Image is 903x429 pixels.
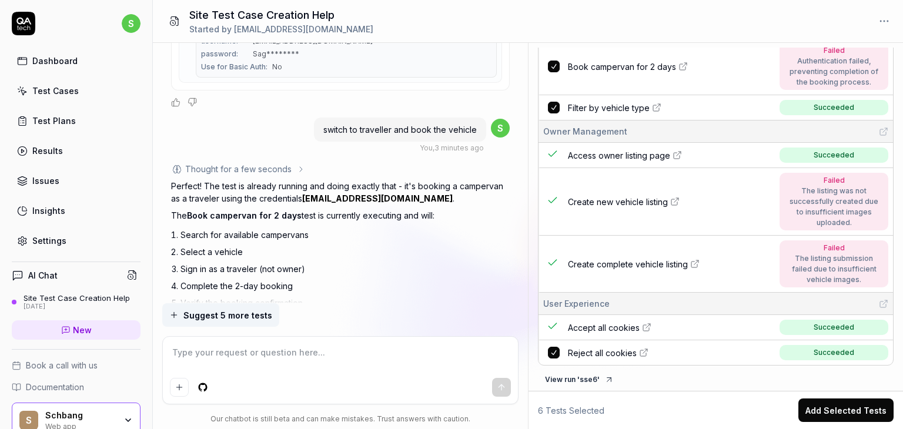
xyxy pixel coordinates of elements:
a: Test Cases [12,79,141,102]
span: Book campervan for 2 days [187,210,302,220]
a: Issues [12,169,141,192]
button: Add attachment [170,378,189,397]
a: Results [12,139,141,162]
li: Search for available campervans [180,226,510,243]
a: [EMAIL_ADDRESS][DOMAIN_NAME] [302,193,453,203]
a: Book a call with us [12,359,141,371]
span: s [491,119,510,138]
div: Failed [785,243,882,253]
div: Test Cases [32,85,79,97]
button: Suggest 5 more tests [162,303,279,327]
button: View run 'sse6' [538,370,621,389]
span: User Experience [543,297,610,310]
span: Documentation [26,381,84,393]
div: Started by [189,23,373,35]
a: Settings [12,229,141,252]
div: Succeeded [814,102,854,113]
a: Test Plans [12,109,141,132]
div: Succeeded [814,150,854,160]
div: Succeeded [814,322,854,333]
a: Access owner listing page [568,149,772,162]
span: Reject all cookies [568,347,637,359]
div: The listing was not successfully created due to insufficient images uploaded. [785,186,882,228]
span: You [420,143,433,152]
a: Insights [12,199,141,222]
a: Filter by vehicle type [568,102,772,114]
a: View run 'sse6' [538,373,621,384]
a: New [12,320,141,340]
span: Accept all cookies [568,321,640,334]
li: Verify the booking confirmation [180,294,510,311]
span: Book campervan for 2 days [568,61,676,73]
div: Settings [32,234,66,247]
span: Access owner listing page [568,149,670,162]
p: Perfect! The test is already running and doing exactly that - it's booking a campervan as a trave... [171,180,510,205]
span: s [122,14,141,33]
a: Book campervan for 2 days [568,61,772,73]
span: Create complete vehicle listing [568,258,688,270]
div: Insights [32,205,65,217]
li: Select a vehicle [180,243,510,260]
span: Use for Basic Auth : [201,62,267,72]
a: Dashboard [12,49,141,72]
li: Sign in as a traveler (not owner) [180,260,510,277]
div: Test Plans [32,115,76,127]
div: , 3 minutes ago [420,143,484,153]
span: No [272,62,282,72]
div: Our chatbot is still beta and can make mistakes. Trust answers with caution. [162,414,519,424]
span: Book a call with us [26,359,98,371]
button: Positive feedback [171,98,180,107]
a: Create new vehicle listing [568,196,772,208]
h1: Site Test Case Creation Help [189,7,373,23]
li: Complete the 2-day booking [180,277,510,294]
div: Dashboard [32,55,78,67]
span: [EMAIL_ADDRESS][DOMAIN_NAME] [234,24,373,34]
span: Owner Management [543,125,627,138]
button: Negative feedback [188,98,197,107]
div: Authentication failed, preventing completion of the booking process. [785,56,882,88]
div: [DATE] [24,303,130,311]
div: Failed [785,45,882,56]
div: Site Test Case Creation Help [24,293,130,303]
span: 6 Tests Selected [538,404,604,417]
div: Results [32,145,63,157]
a: Accept all cookies [568,321,772,334]
div: Thought for a few seconds [185,163,292,175]
a: Create complete vehicle listing [568,258,772,270]
div: The listing submission failed due to insufficient vehicle images. [785,253,882,285]
a: Reject all cookies [568,347,772,359]
div: Issues [32,175,59,187]
button: Add Selected Tests [798,398,894,422]
span: switch to traveller and book the vehicle [323,125,477,135]
button: s [122,12,141,35]
div: Succeeded [814,347,854,358]
span: New [73,324,92,336]
div: Failed [785,175,882,186]
span: Filter by vehicle type [568,102,650,114]
a: Documentation [12,381,141,393]
span: Suggest 5 more tests [183,309,272,321]
p: The test is currently executing and will: [171,209,510,222]
span: Create new vehicle listing [568,196,668,208]
span: password : [201,49,248,59]
a: Site Test Case Creation Help[DATE] [12,293,141,311]
div: Schbang [45,410,116,421]
h4: AI Chat [28,269,58,281]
